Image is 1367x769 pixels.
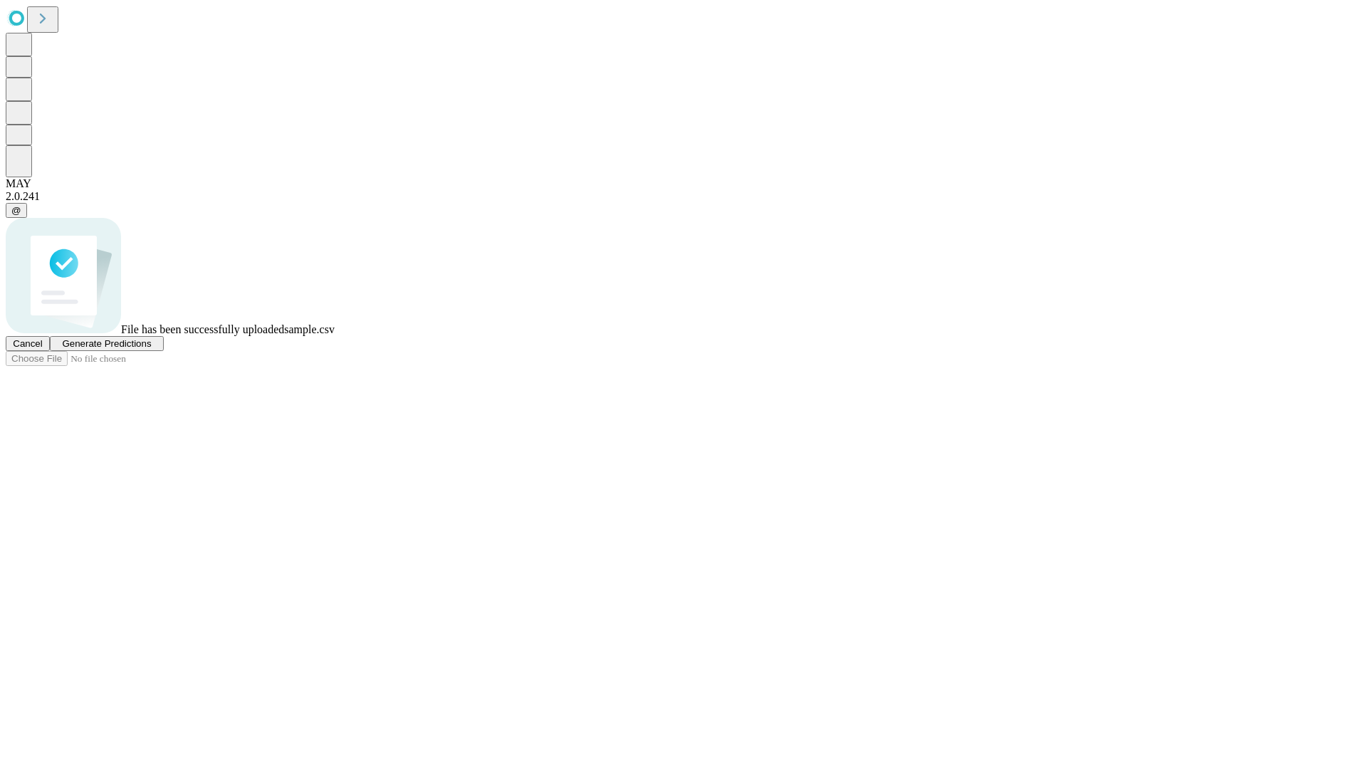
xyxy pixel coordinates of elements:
span: Cancel [13,338,43,349]
span: File has been successfully uploaded [121,323,284,335]
span: @ [11,205,21,216]
div: MAY [6,177,1361,190]
div: 2.0.241 [6,190,1361,203]
button: @ [6,203,27,218]
span: sample.csv [284,323,335,335]
span: Generate Predictions [62,338,151,349]
button: Cancel [6,336,50,351]
button: Generate Predictions [50,336,164,351]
